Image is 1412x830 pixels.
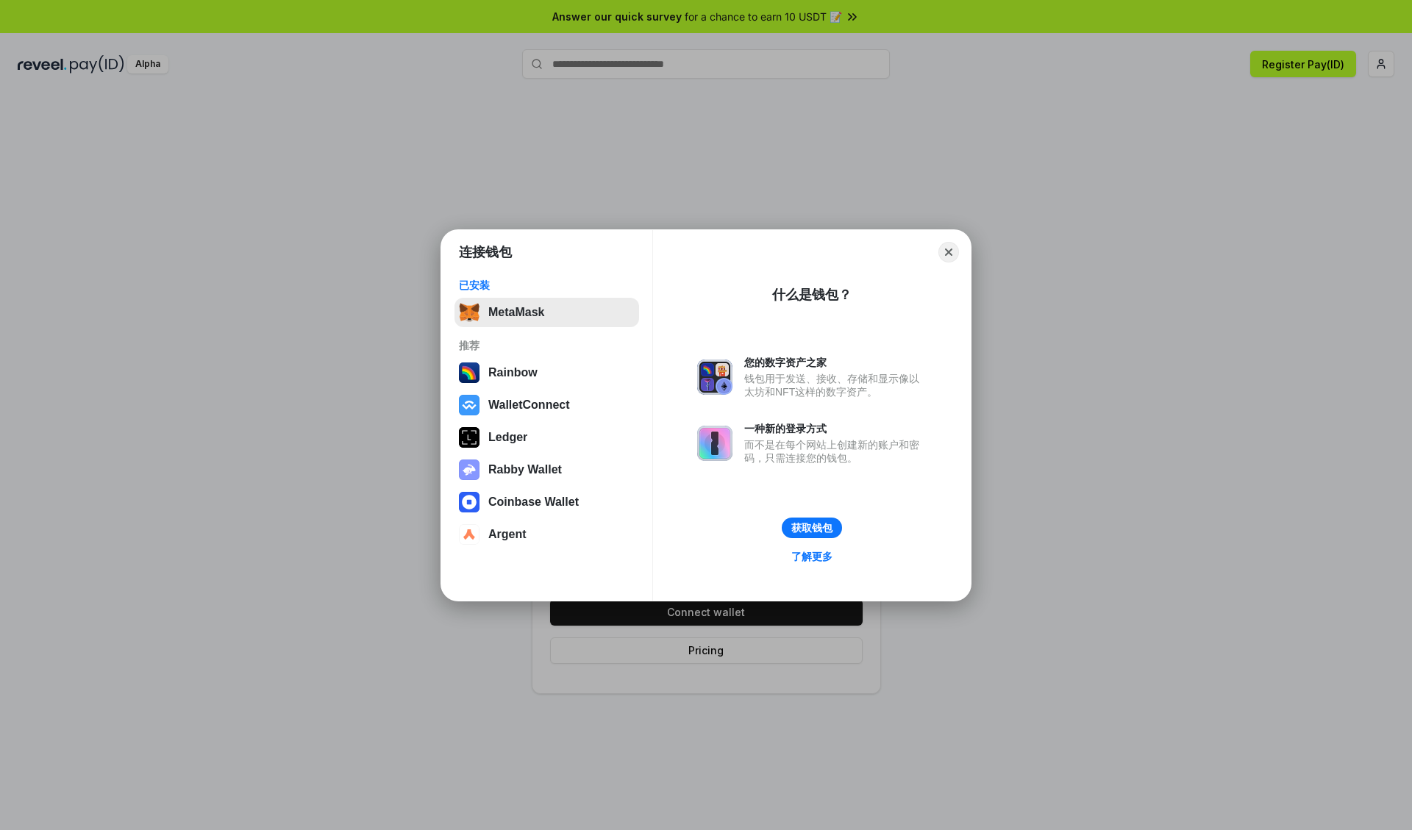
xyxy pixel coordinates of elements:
[697,426,732,461] img: svg+xml,%3Csvg%20xmlns%3D%22http%3A%2F%2Fwww.w3.org%2F2000%2Fsvg%22%20fill%3D%22none%22%20viewBox...
[697,359,732,395] img: svg+xml,%3Csvg%20xmlns%3D%22http%3A%2F%2Fwww.w3.org%2F2000%2Fsvg%22%20fill%3D%22none%22%20viewBox...
[744,422,927,435] div: 一种新的登录方式
[488,496,579,509] div: Coinbase Wallet
[459,395,479,415] img: svg+xml,%3Csvg%20width%3D%2228%22%20height%3D%2228%22%20viewBox%3D%220%200%2028%2028%22%20fill%3D...
[744,356,927,369] div: 您的数字资产之家
[459,459,479,480] img: svg+xml,%3Csvg%20xmlns%3D%22http%3A%2F%2Fwww.w3.org%2F2000%2Fsvg%22%20fill%3D%22none%22%20viewBox...
[459,492,479,512] img: svg+xml,%3Csvg%20width%3D%2228%22%20height%3D%2228%22%20viewBox%3D%220%200%2028%2028%22%20fill%3D...
[488,366,538,379] div: Rainbow
[488,398,570,412] div: WalletConnect
[459,302,479,323] img: svg+xml,%3Csvg%20fill%3D%22none%22%20height%3D%2233%22%20viewBox%3D%220%200%2035%2033%22%20width%...
[459,279,635,292] div: 已安装
[488,431,527,444] div: Ledger
[488,463,562,476] div: Rabby Wallet
[459,243,512,261] h1: 连接钱包
[459,524,479,545] img: svg+xml,%3Csvg%20width%3D%2228%22%20height%3D%2228%22%20viewBox%3D%220%200%2028%2028%22%20fill%3D...
[459,362,479,383] img: svg+xml,%3Csvg%20width%3D%22120%22%20height%3D%22120%22%20viewBox%3D%220%200%20120%20120%22%20fil...
[454,390,639,420] button: WalletConnect
[454,487,639,517] button: Coinbase Wallet
[459,339,635,352] div: 推荐
[938,242,959,262] button: Close
[772,286,852,304] div: 什么是钱包？
[782,518,842,538] button: 获取钱包
[459,427,479,448] img: svg+xml,%3Csvg%20xmlns%3D%22http%3A%2F%2Fwww.w3.org%2F2000%2Fsvg%22%20width%3D%2228%22%20height%3...
[488,528,527,541] div: Argent
[454,423,639,452] button: Ledger
[744,438,927,465] div: 而不是在每个网站上创建新的账户和密码，只需连接您的钱包。
[454,520,639,549] button: Argent
[454,358,639,387] button: Rainbow
[454,298,639,327] button: MetaMask
[791,550,832,563] div: 了解更多
[744,372,927,398] div: 钱包用于发送、接收、存储和显示像以太坊和NFT这样的数字资产。
[454,455,639,484] button: Rabby Wallet
[791,521,832,534] div: 获取钱包
[782,547,841,566] a: 了解更多
[488,306,544,319] div: MetaMask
